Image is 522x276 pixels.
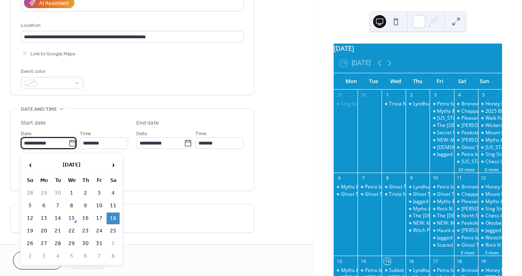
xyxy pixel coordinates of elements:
[478,267,502,274] div: Honey Bee Grove Flower Farm - Farmers Market
[384,175,390,181] div: 8
[79,250,92,262] td: 6
[408,175,414,181] div: 9
[21,129,32,138] span: Date
[334,184,358,191] div: Myths & Mysteries of The Octagon House
[107,250,120,262] td: 8
[478,227,502,234] div: Jagged Little Pill at White Plains Performing Arts Center
[384,73,407,90] div: Wed
[456,92,463,98] div: 4
[454,158,478,165] div: New York Blood and Ink Tattoo & Horror Con at the Westchester County Center
[389,267,450,274] div: Sukkot Fest! at Shames JCC
[65,212,78,224] td: 15
[93,175,106,186] th: Fr
[430,115,454,122] div: New York Blood and Ink Tattoo & Horror Con at the Westchester County Center
[454,191,478,198] div: Chappaqua Farmers Market
[454,242,478,249] div: Ghost Tours of The Tarrytown Music Hall
[65,187,78,199] td: 1
[358,267,382,274] div: Petra Island Tours - Exclusive $50 discount code here
[51,200,64,212] td: 7
[51,212,64,224] td: 14
[430,108,454,115] div: Myths & Mysteries of The Octagon House
[478,184,502,191] div: Honey Bee Grove Flower Farm - Farmers Market
[93,187,106,199] td: 3
[341,267,435,274] div: Myths & Mysteries of The Octagon House
[454,184,478,191] div: Bronxville Farmers Market
[481,175,487,181] div: 12
[341,184,435,191] div: Myths & Mysteries of The Octagon House
[478,158,502,165] div: Chess Club at Sing Sing Kill Brewery
[432,175,438,181] div: 10
[430,129,454,136] div: Secret Westchester Club Event: Sleepy Hollow Secret Spots
[79,238,92,250] td: 30
[107,187,120,199] td: 4
[430,220,454,227] div: NEW: Mystic Moon at Harvest Moon Orchard
[384,92,390,98] div: 1
[408,258,414,264] div: 16
[451,73,474,90] div: Sat
[79,175,92,186] th: Th
[478,144,502,151] div: New York Blood and Ink Tattoo & Horror Con at the Westchester County Center
[51,175,64,186] th: Tu
[336,175,342,181] div: 6
[341,191,435,198] div: Ghost Tours of The [GEOGRAPHIC_DATA]
[413,267,491,274] div: Lyndhurst Landscape Volunteering
[21,105,57,114] span: Date and time
[51,238,64,250] td: 28
[478,191,502,198] div: Mount Kisco Farmers Market
[461,129,519,136] div: Peekskill Farmers Market
[107,212,120,224] td: 18
[478,122,502,129] div: Wickers Creek Market: Antiques & Vintage Goods
[65,238,78,250] td: 29
[107,238,120,250] td: 1
[93,212,106,224] td: 17
[454,227,478,234] div: TASH Farmer's Market at Patriot's Park
[37,238,50,250] td: 27
[24,250,37,262] td: 2
[65,225,78,237] td: 22
[406,206,430,212] div: Myths & Mysteries of The Octagon House
[13,251,63,269] a: Cancel
[24,212,37,224] td: 12
[195,129,207,138] span: Time
[430,227,454,234] div: Haunt at Wildcliff
[24,200,37,212] td: 5
[478,198,502,205] div: Myths & Mysteries of The Octagon House
[360,175,366,181] div: 7
[454,101,478,107] div: Bronxville Farmers Market
[461,220,519,227] div: Peekskill Farmers Market
[430,184,454,191] div: Petra Island Tours - Exclusive $50 discount code here
[430,144,454,151] div: Ladies Night Out At Barre On Hudson
[454,137,478,144] div: TASH Farmer's Market at Patriot's Park
[430,198,454,205] div: Myths & Mysteries of The Octagon House
[406,184,430,191] div: Lyndhurst Landscape Volunteering
[341,101,393,107] div: Sing Sing Walking Tour
[107,225,120,237] td: 25
[478,212,502,219] div: Chess Club at Sing Sing Kill Brewery
[51,225,64,237] td: 21
[27,257,49,265] span: Cancel
[358,191,382,198] div: Ghost Tours of The Tarrytown Music Hall
[458,249,478,256] button: 8 more
[473,73,496,90] div: Sun
[93,238,106,250] td: 31
[382,184,406,191] div: Ghost Tours of The Tarrytown Music Hall
[362,73,384,90] div: Tue
[406,198,430,205] div: Jagged Little Pill at White Plains Performing Arts Center
[136,119,159,127] div: End date
[65,200,78,212] td: 8
[430,151,454,158] div: Jagged Little Pill at White Plains Performing Arts Center
[358,184,382,191] div: Petra Island Tours - Exclusive $50 discount code here
[456,175,463,181] div: 11
[478,137,502,144] div: Myths & Mysteries of The Octagon House
[413,191,507,198] div: Ghost Tours of The [GEOGRAPHIC_DATA]
[454,198,478,205] div: Pleasantville Farmers Market
[107,200,120,212] td: 11
[37,175,50,186] th: Mo
[432,92,438,98] div: 3
[336,92,342,98] div: 29
[454,108,478,115] div: Chappaqua Farmers Market
[37,250,50,262] td: 3
[51,187,64,199] td: 30
[24,157,36,173] span: ‹
[93,250,106,262] td: 7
